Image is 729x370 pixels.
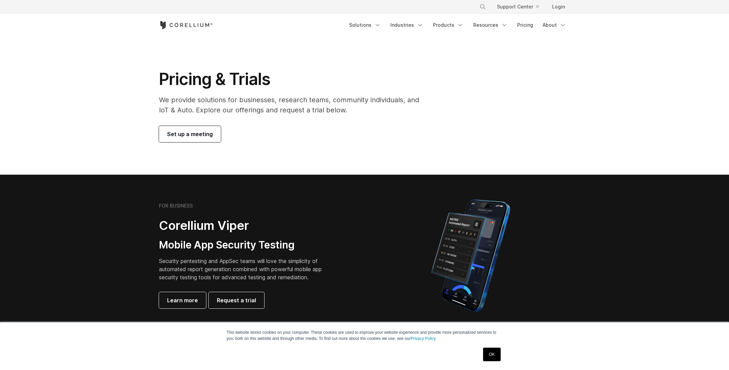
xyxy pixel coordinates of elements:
[539,19,570,31] a: About
[167,296,198,304] span: Learn more
[345,19,385,31] a: Solutions
[227,329,503,342] p: This website stores cookies on your computer. These cookies are used to improve your website expe...
[411,336,437,341] a: Privacy Policy.
[420,196,522,315] img: Corellium MATRIX automated report on iPhone showing app vulnerability test results across securit...
[159,292,206,308] a: Learn more
[345,19,570,31] div: Navigation Menu
[429,19,468,31] a: Products
[209,292,264,308] a: Request a trial
[159,95,429,115] p: We provide solutions for businesses, research teams, community individuals, and IoT & Auto. Explo...
[159,239,332,252] h3: Mobile App Security Testing
[159,21,213,29] a: Corellium Home
[159,69,429,89] h1: Pricing & Trials
[167,130,213,138] span: Set up a meeting
[159,126,221,142] a: Set up a meeting
[513,19,537,31] a: Pricing
[469,19,512,31] a: Resources
[477,1,489,13] button: Search
[547,1,570,13] a: Login
[386,19,428,31] a: Industries
[492,1,544,13] a: Support Center
[217,296,256,304] span: Request a trial
[159,203,193,209] h6: FOR BUSINESS
[159,257,332,281] p: Security pentesting and AppSec teams will love the simplicity of automated report generation comb...
[159,218,332,233] h2: Corellium Viper
[483,348,500,361] a: OK
[471,1,570,13] div: Navigation Menu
